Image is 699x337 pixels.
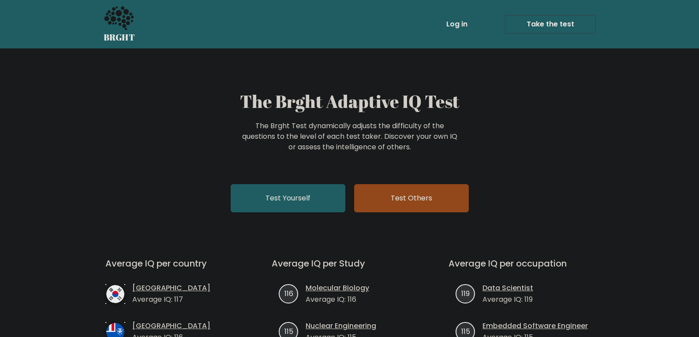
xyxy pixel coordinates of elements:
[461,326,470,336] text: 115
[132,283,210,293] a: [GEOGRAPHIC_DATA]
[284,288,293,298] text: 116
[239,121,460,152] div: The Brght Test dynamically adjusts the difficulty of the questions to the level of each test take...
[449,258,604,279] h3: Average IQ per occupation
[132,321,210,331] a: [GEOGRAPHIC_DATA]
[482,321,588,331] a: Embedded Software Engineer
[461,288,470,298] text: 119
[306,294,369,305] p: Average IQ: 116
[443,15,471,33] a: Log in
[104,4,135,45] a: BRGHT
[231,184,345,212] a: Test Yourself
[272,258,427,279] h3: Average IQ per Study
[105,284,125,304] img: country
[284,326,293,336] text: 115
[505,15,596,33] a: Take the test
[105,258,240,279] h3: Average IQ per country
[354,184,469,212] a: Test Others
[104,32,135,43] h5: BRGHT
[482,283,533,293] a: Data Scientist
[306,283,369,293] a: Molecular Biology
[482,294,533,305] p: Average IQ: 119
[306,321,376,331] a: Nuclear Engineering
[135,91,565,112] h1: The Brght Adaptive IQ Test
[132,294,210,305] p: Average IQ: 117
